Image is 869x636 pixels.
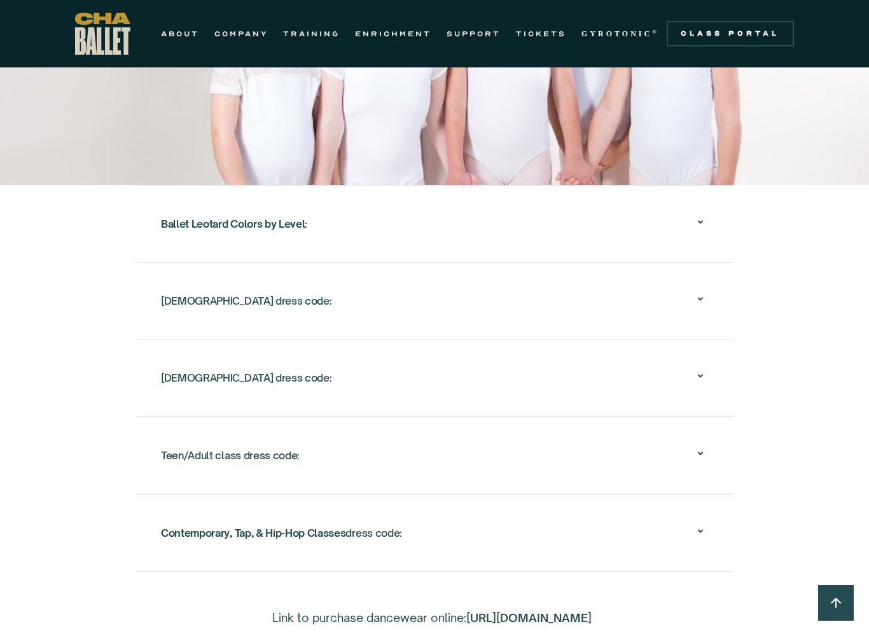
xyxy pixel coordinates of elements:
div: Contemporary, Tap, & Hip-Hop Classesdress code: [161,513,708,553]
div: [DEMOGRAPHIC_DATA] dress code: [161,357,708,398]
strong: GYROTONIC [581,29,652,38]
a: TICKETS [516,26,566,41]
div: dress code: [161,522,402,544]
div: [DEMOGRAPHIC_DATA] dress code: [161,366,331,389]
strong: Ballet Leotard Colors by Level [161,218,305,230]
p: Link to purchase dancewear online: [236,610,633,625]
div: [DEMOGRAPHIC_DATA] dress code: [161,280,708,321]
div: Teen/Adult class dress code: [161,435,708,476]
a: GYROTONIC® [581,26,659,41]
a: [URL][DOMAIN_NAME] [466,611,592,625]
div: : [161,212,307,235]
a: SUPPORT [447,26,501,41]
a: Class Portal [667,21,794,46]
a: COMPANY [214,26,268,41]
div: Class Portal [674,29,786,39]
div: Ballet Leotard Colors by Level: [161,204,708,244]
div: [DEMOGRAPHIC_DATA] dress code: [161,289,331,312]
a: TRAINING [283,26,340,41]
div: Teen/Adult class dress code: [161,444,300,467]
a: ENRICHMENT [355,26,431,41]
a: ABOUT [161,26,199,41]
a: home [75,13,130,55]
sup: ® [652,29,659,35]
strong: Contemporary, Tap, & Hip-Hop Classes [161,527,345,539]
